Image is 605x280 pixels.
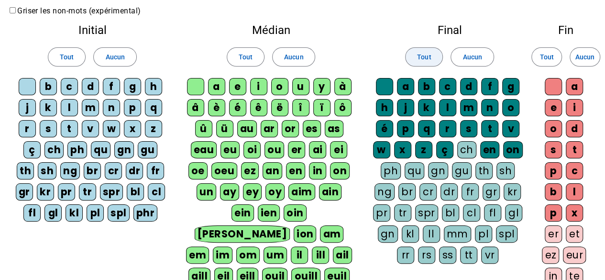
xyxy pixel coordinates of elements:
div: oe [188,162,208,179]
div: ay [220,183,239,201]
div: spl [108,204,130,222]
div: br [84,162,101,179]
div: ey [243,183,262,201]
div: u [292,78,309,95]
div: oin [284,204,307,222]
div: j [397,99,414,116]
button: Tout [405,47,443,67]
div: p [397,120,414,137]
div: eur [563,246,586,264]
div: en [480,141,499,158]
div: p [545,204,562,222]
div: gn [114,141,134,158]
div: qu [91,141,110,158]
div: ph [381,162,401,179]
div: on [330,162,350,179]
h2: Fin [542,24,590,36]
div: spr [415,204,438,222]
div: kl [402,225,419,243]
div: spr [100,183,123,201]
div: ll [423,225,440,243]
div: c [566,162,583,179]
div: em [186,246,209,264]
div: br [398,183,416,201]
h2: Initial [15,24,169,36]
div: î [292,99,309,116]
div: ill [312,246,329,264]
div: s [40,120,57,137]
div: ei [330,141,347,158]
div: pr [373,204,390,222]
div: x [394,141,411,158]
span: Aucun [284,51,303,63]
div: à [334,78,352,95]
div: bl [127,183,144,201]
div: ar [261,120,278,137]
div: y [313,78,330,95]
div: an [263,162,282,179]
div: r [439,120,456,137]
div: dr [126,162,143,179]
div: gl [44,204,62,222]
div: g [124,78,141,95]
div: l [61,99,78,116]
div: th [17,162,34,179]
div: fr [462,183,479,201]
div: om [236,246,260,264]
div: tr [394,204,411,222]
div: n [103,99,120,116]
div: w [373,141,390,158]
div: fl [484,204,501,222]
div: rr [397,246,414,264]
div: pl [475,225,492,243]
span: Aucun [575,51,594,63]
div: ail [333,246,352,264]
div: cl [148,183,165,201]
div: ain [319,183,342,201]
div: d [566,120,583,137]
div: o [545,120,562,137]
div: vr [481,246,498,264]
div: w [103,120,120,137]
div: j [19,99,36,116]
div: a [566,78,583,95]
input: Griser les non-mots (expérimental) [10,7,16,13]
div: au [237,120,257,137]
div: x [124,120,141,137]
div: l [566,183,583,201]
div: mm [444,225,471,243]
div: ë [271,99,288,116]
div: im [213,246,232,264]
div: z [145,120,162,137]
div: ou [264,141,284,158]
button: Tout [48,47,86,67]
div: g [502,78,519,95]
div: gn [378,225,398,243]
div: pr [58,183,75,201]
div: sh [496,162,515,179]
div: h [145,78,162,95]
div: ü [216,120,233,137]
label: Griser les non-mots (expérimental) [8,6,141,15]
div: gl [505,204,522,222]
div: t [566,141,583,158]
div: bl [442,204,459,222]
div: b [40,78,57,95]
div: pl [87,204,104,222]
div: eau [191,141,217,158]
div: ê [250,99,267,116]
div: ô [334,99,352,116]
button: Aucun [272,47,315,67]
div: f [103,78,120,95]
div: um [264,246,287,264]
div: cl [463,204,480,222]
div: qu [405,162,424,179]
div: eu [220,141,240,158]
div: m [460,99,477,116]
div: h [376,99,393,116]
span: Aucun [462,51,482,63]
div: ion [294,225,317,243]
span: Tout [239,51,253,63]
div: tr [79,183,96,201]
div: i [250,78,267,95]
